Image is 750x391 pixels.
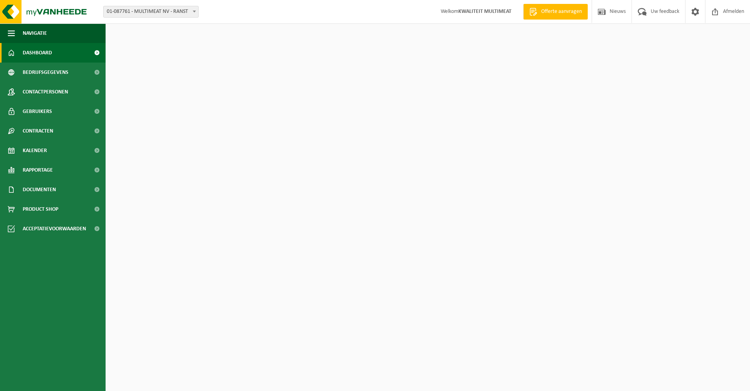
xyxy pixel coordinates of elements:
span: Navigatie [23,23,47,43]
span: Dashboard [23,43,52,63]
span: Bedrijfsgegevens [23,63,68,82]
span: Gebruikers [23,102,52,121]
a: Offerte aanvragen [523,4,588,20]
span: Offerte aanvragen [539,8,584,16]
span: Contactpersonen [23,82,68,102]
strong: KWALITEIT MULTIMEAT [458,9,511,14]
span: Product Shop [23,199,58,219]
span: Rapportage [23,160,53,180]
span: Acceptatievoorwaarden [23,219,86,239]
span: Contracten [23,121,53,141]
span: 01-087761 - MULTIMEAT NV - RANST [103,6,199,18]
span: Kalender [23,141,47,160]
span: Documenten [23,180,56,199]
span: 01-087761 - MULTIMEAT NV - RANST [104,6,198,17]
